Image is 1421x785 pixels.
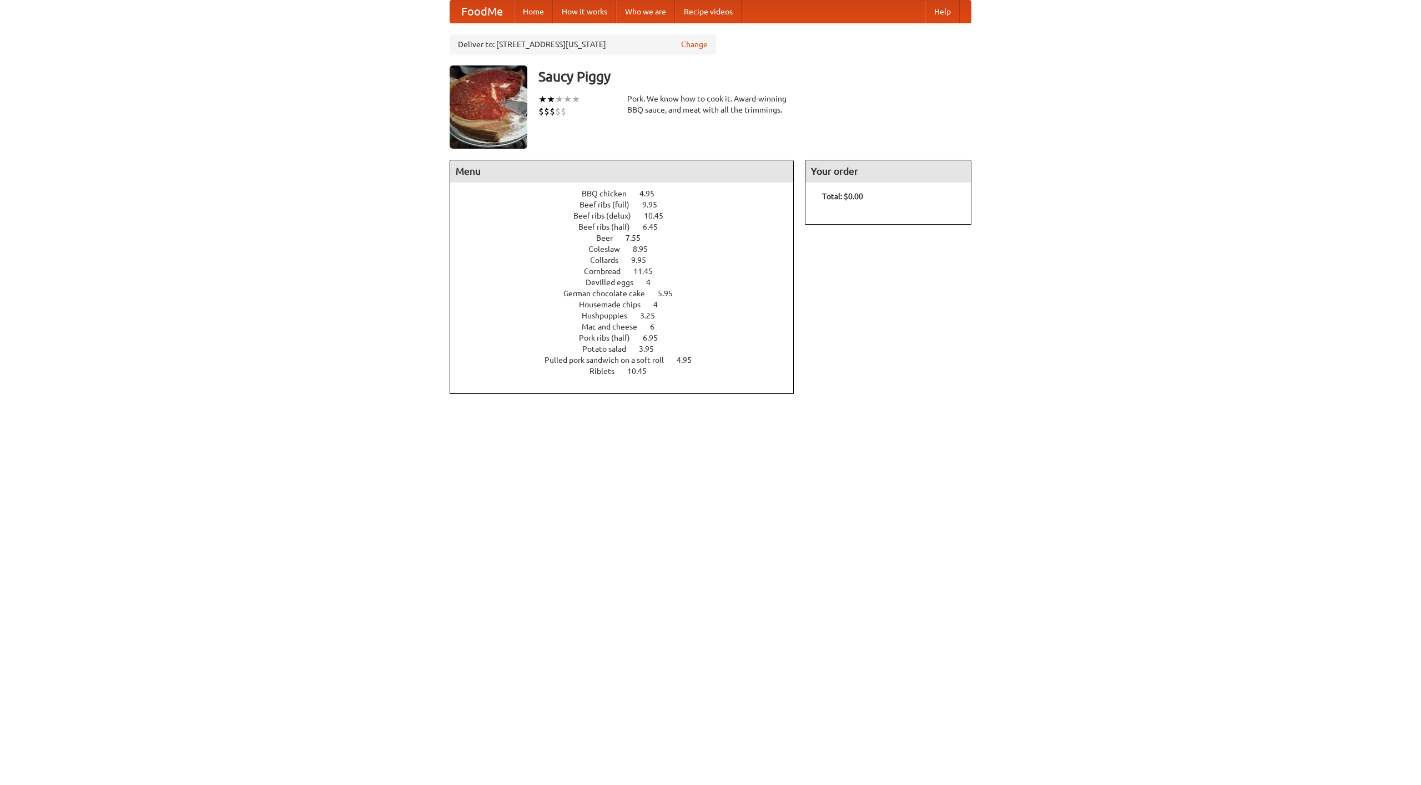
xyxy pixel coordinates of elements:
li: ★ [538,93,547,105]
a: Riblets 10.45 [589,367,667,376]
li: ★ [572,93,580,105]
span: Beer [596,234,624,242]
a: Recipe videos [675,1,742,23]
li: ★ [555,93,563,105]
span: Beef ribs (full) [580,200,641,209]
a: Home [514,1,553,23]
span: Collards [590,256,629,265]
span: Potato salad [582,345,637,353]
span: 7.55 [626,234,652,242]
b: Total: $0.00 [822,192,863,201]
a: Mac and cheese 6 [582,322,675,331]
span: Housemade chips [579,300,652,309]
a: German chocolate cake 5.95 [563,289,693,298]
a: BBQ chicken 4.95 [582,189,675,198]
span: 4.95 [639,189,666,198]
a: Beef ribs (full) 9.95 [580,200,678,209]
span: 9.95 [642,200,668,209]
span: Beef ribs (half) [578,222,641,231]
li: ★ [547,93,555,105]
a: Collards 9.95 [590,256,667,265]
a: Devilled eggs 4 [586,278,671,287]
a: Who we are [616,1,675,23]
span: Hushpuppies [582,311,638,320]
span: 4.95 [677,356,703,364]
span: 9.95 [631,256,657,265]
a: Pulled pork sandwich on a soft roll 4.95 [545,356,712,364]
span: 6 [650,322,666,331]
a: Cornbread 11.45 [584,267,673,276]
a: Hushpuppies 3.25 [582,311,676,320]
span: 10.45 [627,367,658,376]
span: Devilled eggs [586,278,644,287]
span: Coleslaw [588,245,631,254]
a: Beef ribs (half) 6.45 [578,222,678,231]
span: Beef ribs (delux) [573,211,642,220]
span: 10.45 [644,211,674,220]
a: Help [925,1,960,23]
span: Riblets [589,367,626,376]
span: German chocolate cake [563,289,656,298]
span: Pulled pork sandwich on a soft roll [545,356,675,364]
li: ★ [563,93,572,105]
li: $ [538,105,544,118]
div: Pork. We know how to cook it. Award-winning BBQ sauce, and meat with all the trimmings. [627,93,794,115]
h4: Menu [450,160,793,183]
a: Change [681,39,708,50]
span: 4 [653,300,669,309]
a: FoodMe [450,1,514,23]
a: How it works [553,1,616,23]
li: $ [561,105,566,118]
span: Mac and cheese [582,322,648,331]
span: 6.95 [643,333,669,342]
span: 8.95 [633,245,659,254]
a: Pork ribs (half) 6.95 [579,333,678,342]
div: Deliver to: [STREET_ADDRESS][US_STATE] [450,34,716,54]
a: Beer 7.55 [596,234,661,242]
a: Potato salad 3.95 [582,345,674,353]
span: 3.25 [640,311,666,320]
span: 3.95 [639,345,665,353]
span: 5.95 [658,289,684,298]
h3: Saucy Piggy [538,65,971,88]
a: Coleslaw 8.95 [588,245,668,254]
span: Pork ribs (half) [579,333,641,342]
a: Beef ribs (delux) 10.45 [573,211,684,220]
span: 4 [646,278,662,287]
li: $ [555,105,561,118]
li: $ [544,105,550,118]
li: $ [550,105,555,118]
span: 6.45 [643,222,669,231]
span: Cornbread [584,267,632,276]
h4: Your order [805,160,971,183]
a: Housemade chips 4 [579,300,678,309]
span: 11.45 [633,267,664,276]
span: BBQ chicken [582,189,638,198]
img: angular.jpg [450,65,527,149]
